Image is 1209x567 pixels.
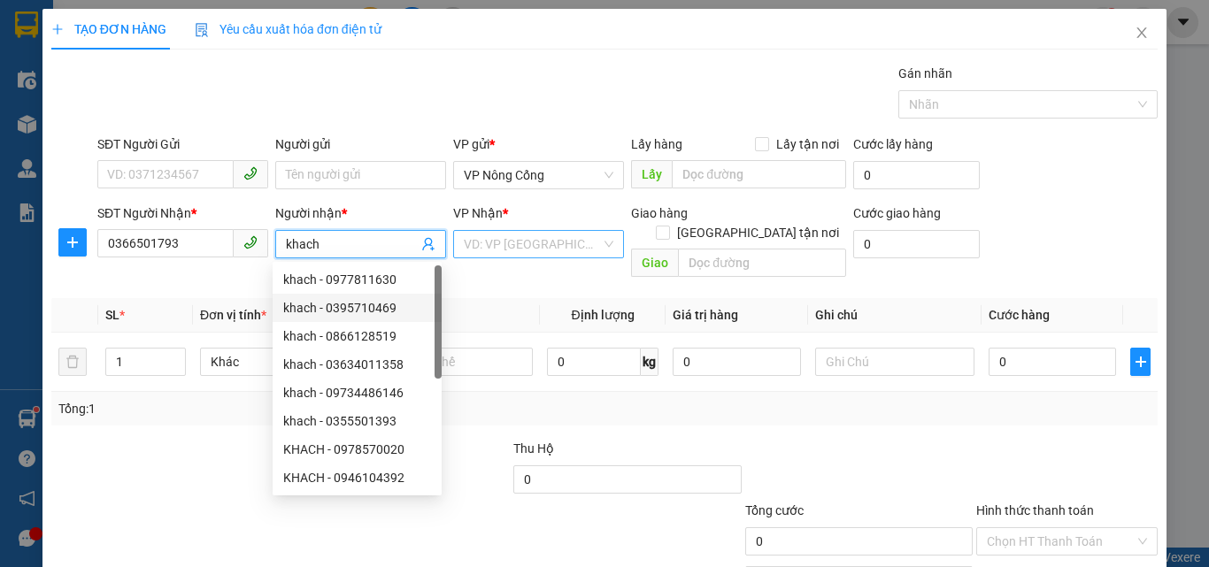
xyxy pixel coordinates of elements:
div: SĐT Người Nhận [97,203,268,223]
span: Giao hàng [631,206,688,220]
div: khach - 0866128519 [273,322,442,350]
div: khach - 0355501393 [273,407,442,435]
input: Cước lấy hàng [853,161,980,189]
label: Cước lấy hàng [853,137,933,151]
button: Close [1117,9,1167,58]
div: KHACH - 0946104392 [273,464,442,492]
div: VP gửi [453,134,624,154]
span: Yêu cầu xuất hóa đơn điện tử [195,22,381,36]
th: Ghi chú [808,298,982,333]
span: phone [243,166,258,180]
span: NC1508250332 [150,72,257,90]
div: khach - 0977811630 [273,265,442,294]
span: SĐT XE [62,75,119,94]
div: khach - 03634011358 [273,350,442,379]
div: khach - 0395710469 [273,294,442,322]
span: plus [59,235,86,249]
div: KHACH - 0978570020 [273,435,442,464]
button: delete [58,348,87,376]
button: plus [58,228,87,257]
div: khach - 0355501393 [283,411,431,431]
span: plus [51,23,64,35]
input: Dọc đường [672,160,846,188]
input: VD: Bàn, Ghế [373,348,533,376]
span: plus [1131,355,1150,369]
span: Khác [211,349,349,375]
input: Cước giao hàng [853,230,980,258]
div: khach - 03634011358 [283,355,431,374]
div: khach - 09734486146 [283,383,431,402]
span: kg [641,348,658,376]
div: khach - 0977811630 [283,270,431,289]
span: TẠO ĐƠN HÀNG [51,22,166,36]
div: Tổng: 1 [58,399,468,418]
div: Người gửi [275,134,446,154]
span: Tổng cước [745,503,804,517]
span: Cước hàng [989,308,1050,322]
span: [GEOGRAPHIC_DATA] tận nơi [670,223,846,242]
span: VP Nông Cống [464,162,613,188]
span: Lấy [631,160,672,188]
input: 0 [673,348,800,376]
span: Định lượng [571,308,634,322]
strong: CHUYỂN PHÁT NHANH ĐÔNG LÝ [37,14,149,72]
img: logo [9,51,35,113]
input: Ghi Chú [815,348,974,376]
span: Giá trị hàng [673,308,738,322]
div: KHACH - 0978570020 [283,440,431,459]
label: Gán nhãn [898,66,952,80]
div: khach - 09734486146 [273,379,442,407]
span: VP Nhận [453,206,503,220]
strong: PHIẾU BIÊN NHẬN [44,97,141,135]
span: phone [243,235,258,249]
div: khach - 0866128519 [283,326,431,346]
img: icon [195,23,209,37]
input: Dọc đường [678,249,846,277]
span: Thu Hộ [513,441,554,456]
div: Người nhận [275,203,446,223]
span: Đơn vị tính [200,308,266,322]
div: KHACH - 0946104392 [283,468,431,487]
label: Hình thức thanh toán [976,503,1094,517]
span: SL [105,308,119,322]
div: SĐT Người Gửi [97,134,268,154]
span: user-add [421,237,435,251]
div: khach - 0395710469 [283,298,431,318]
span: Lấy hàng [631,137,682,151]
span: Giao [631,249,678,277]
span: close [1135,26,1149,40]
label: Cước giao hàng [853,206,941,220]
span: Lấy tận nơi [769,134,846,154]
button: plus [1130,348,1151,376]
